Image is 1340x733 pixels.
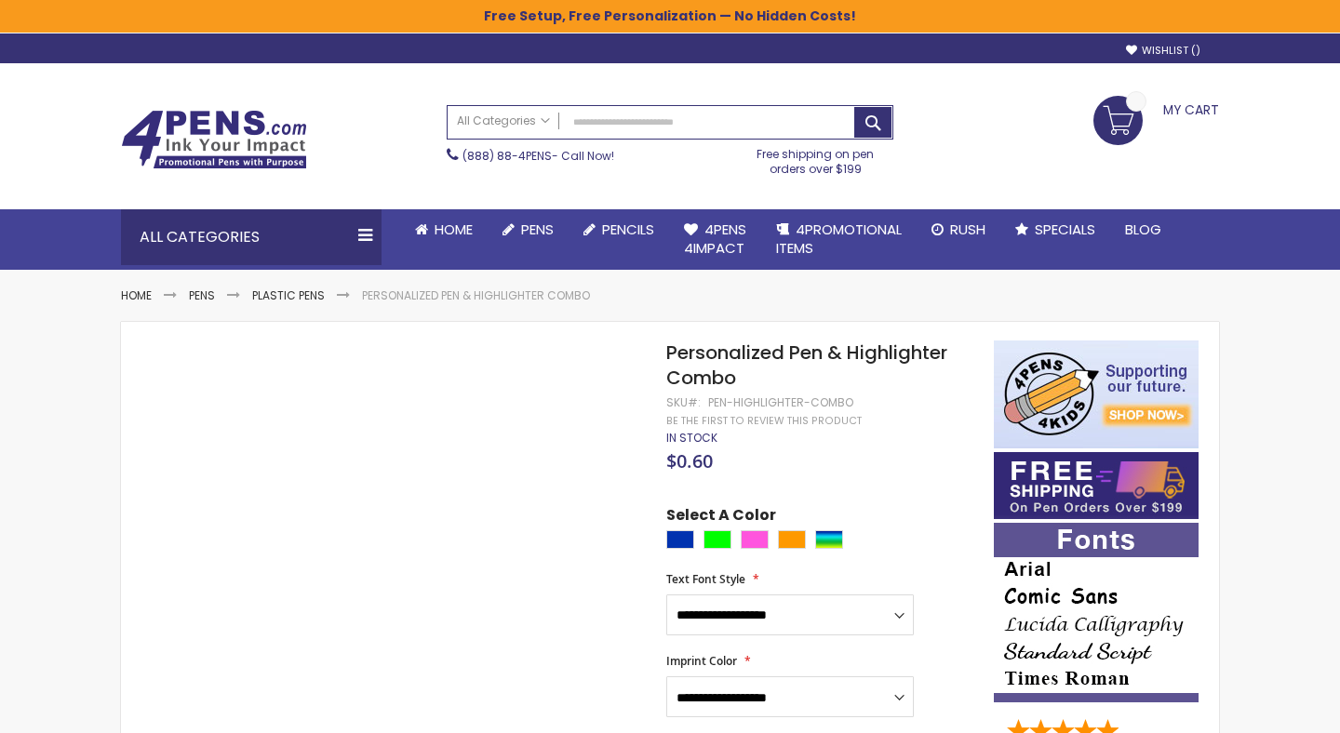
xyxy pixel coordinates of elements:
[435,220,473,239] span: Home
[666,448,713,473] span: $0.60
[666,431,717,446] div: Availability
[994,523,1199,702] img: font-personalization-examples
[703,530,731,549] div: Lime Green
[1035,220,1095,239] span: Specials
[666,505,776,530] span: Select A Color
[121,209,382,265] div: All Categories
[521,220,554,239] span: Pens
[708,395,853,410] div: PEN-HIGHLIGHTER-COMBO
[666,340,947,391] span: Personalized Pen & Highlighter Combo
[994,452,1199,519] img: Free shipping on orders over $199
[666,430,717,446] span: In stock
[121,287,152,303] a: Home
[400,209,488,250] a: Home
[457,113,550,128] span: All Categories
[666,414,862,428] a: Be the first to review this product
[778,530,806,549] div: Orange
[994,340,1199,448] img: 4pens 4 kids
[917,209,1000,250] a: Rush
[252,287,325,303] a: Plastic Pens
[669,209,761,270] a: 4Pens4impact
[1000,209,1110,250] a: Specials
[666,653,737,669] span: Imprint Color
[666,530,694,549] div: Blue
[950,220,985,239] span: Rush
[761,209,917,270] a: 4PROMOTIONALITEMS
[1110,209,1176,250] a: Blog
[1125,220,1161,239] span: Blog
[121,110,307,169] img: 4Pens Custom Pens and Promotional Products
[741,530,769,549] div: Pink
[488,209,569,250] a: Pens
[666,394,701,410] strong: SKU
[666,571,745,587] span: Text Font Style
[684,220,746,258] span: 4Pens 4impact
[569,209,669,250] a: Pencils
[738,140,894,177] div: Free shipping on pen orders over $199
[462,148,614,164] span: - Call Now!
[362,288,590,303] li: Personalized Pen & Highlighter Combo
[189,287,215,303] a: Pens
[815,530,843,549] div: Assorted
[448,106,559,137] a: All Categories
[462,148,552,164] a: (888) 88-4PENS
[776,220,902,258] span: 4PROMOTIONAL ITEMS
[602,220,654,239] span: Pencils
[1126,44,1200,58] a: Wishlist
